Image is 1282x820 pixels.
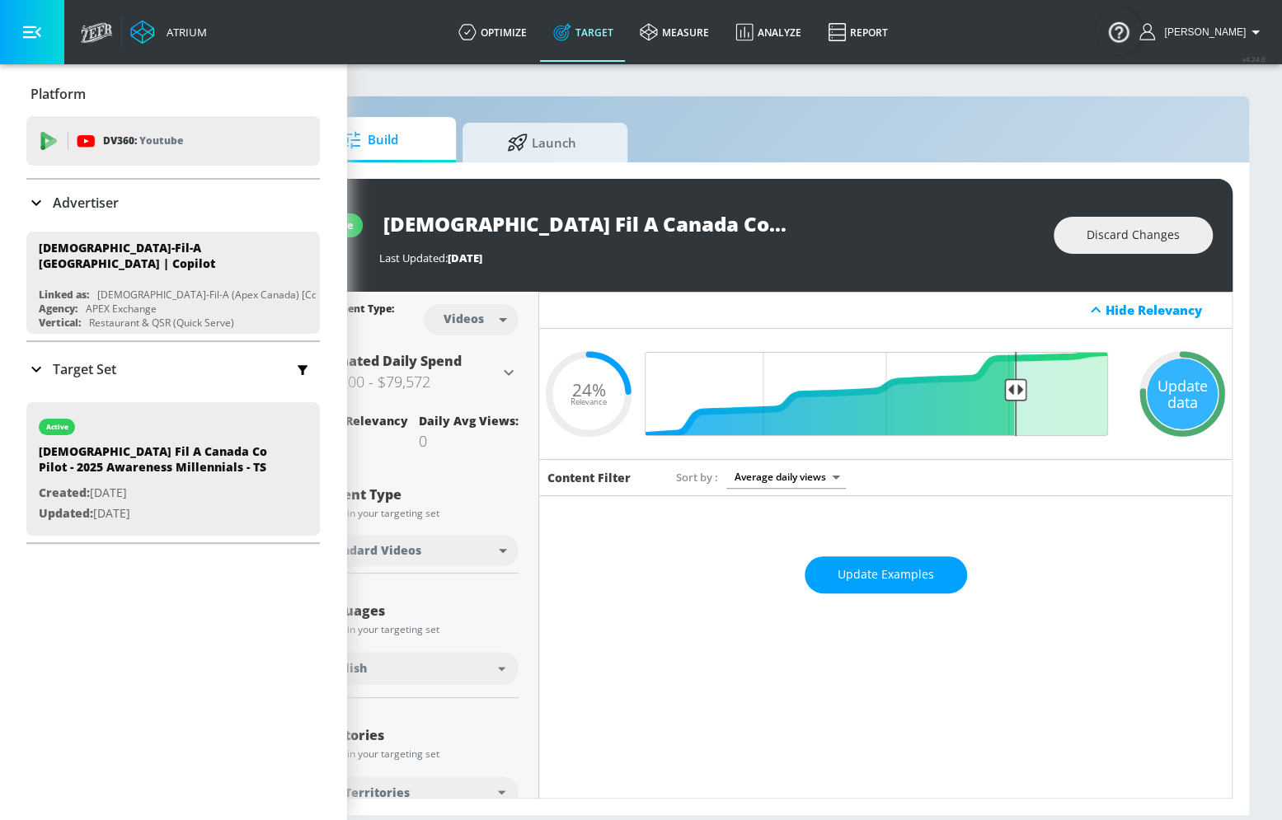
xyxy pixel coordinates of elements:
[379,251,1037,265] div: Last Updated:
[1106,302,1223,318] div: Hide Relevancy
[419,413,519,429] div: Daily Avg Views:
[26,402,320,536] div: active[DEMOGRAPHIC_DATA] Fil A Canada Co Pilot - 2025 Awareness Millennials - TSCreated:[DATE]Upd...
[1147,358,1218,429] div: Update data
[815,2,901,62] a: Report
[655,352,1116,436] input: Final Threshold
[130,20,207,45] a: Atrium
[676,470,718,485] span: Sort by
[26,180,320,226] div: Advertiser
[26,342,320,396] div: Target Set
[805,556,967,593] button: Update Examples
[39,504,270,524] p: [DATE]
[479,123,604,162] span: Launch
[547,470,631,485] h6: Content Filter
[160,25,207,40] div: Atrium
[97,288,344,302] div: [DEMOGRAPHIC_DATA]-Fil-A (Apex Canada) [Co-Pilot]
[312,508,519,518] div: Include in your targeting set
[312,652,519,685] div: English
[312,413,408,429] div: Total Relevancy
[435,312,492,326] div: Videos
[39,505,93,521] span: Updated:
[89,316,234,330] div: Restaurant & QSR (Quick Serve)
[312,749,519,759] div: Include in your targeting set
[312,352,462,370] span: Estimated Daily Spend
[46,423,68,431] div: active
[1096,8,1142,54] button: Open Resource Center
[308,120,433,160] span: Build
[39,288,89,302] div: Linked as:
[627,2,722,62] a: measure
[26,232,320,334] div: [DEMOGRAPHIC_DATA]-Fil-A [GEOGRAPHIC_DATA] | CopilotLinked as:[DEMOGRAPHIC_DATA]-Fil-A (Apex Cana...
[1139,22,1266,42] button: [PERSON_NAME]
[39,483,270,504] p: [DATE]
[39,316,81,330] div: Vertical:
[312,370,499,393] h3: $55,700 - $79,572
[726,466,846,488] div: Average daily views
[31,85,86,103] p: Platform
[539,292,1232,329] div: Hide Relevancy
[1054,217,1213,254] button: Discard Changes
[312,625,519,635] div: Include in your targeting set
[39,485,90,500] span: Created:
[26,71,320,117] div: Platform
[1158,26,1246,38] span: login as: kylie.geatz@zefr.com
[323,542,421,559] span: Standard Videos
[838,565,934,585] span: Update Examples
[39,302,77,316] div: Agency:
[139,132,183,149] p: Youtube
[86,302,157,316] div: APEX Exchange
[312,604,519,617] div: Languages
[53,194,119,212] p: Advertiser
[445,2,540,62] a: optimize
[448,251,482,265] span: [DATE]
[53,360,116,378] p: Target Set
[312,729,519,742] div: Territories
[312,776,519,809] div: All Territories
[312,431,408,451] div: 24%
[540,2,627,62] a: Target
[312,302,394,319] div: Placement Type:
[39,240,293,271] div: [DEMOGRAPHIC_DATA]-Fil-A [GEOGRAPHIC_DATA] | Copilot
[571,398,607,406] span: Relevance
[312,352,519,393] div: Estimated Daily Spend$55,700 - $79,572
[26,116,320,166] div: DV360: Youtube
[572,381,606,398] span: 24%
[325,785,410,801] span: All Territories
[312,488,519,501] div: Content Type
[39,443,270,483] div: [DEMOGRAPHIC_DATA] Fil A Canada Co Pilot - 2025 Awareness Millennials - TS
[419,431,519,451] div: 0
[103,132,183,150] p: DV360:
[1242,54,1266,63] span: v 4.24.0
[1087,225,1180,246] span: Discard Changes
[722,2,815,62] a: Analyze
